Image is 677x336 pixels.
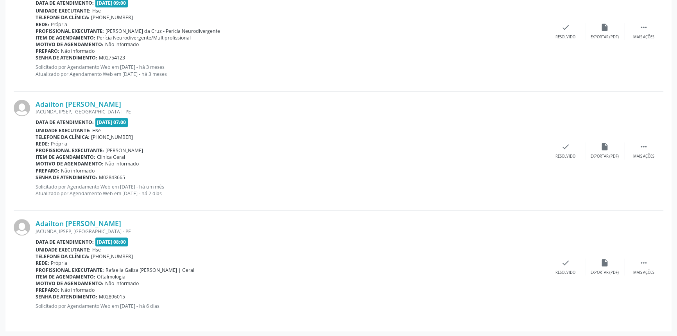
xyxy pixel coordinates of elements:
i:  [639,259,648,267]
i: insert_drive_file [600,259,609,267]
i: insert_drive_file [600,142,609,151]
b: Item de agendamento: [36,34,95,41]
b: Preparo: [36,48,59,54]
span: Não informado [105,160,139,167]
div: Mais ações [633,270,654,275]
b: Data de atendimento: [36,119,94,126]
i:  [639,23,648,32]
div: Mais ações [633,34,654,40]
b: Item de agendamento: [36,273,95,280]
span: Não informado [105,280,139,287]
b: Unidade executante: [36,246,91,253]
b: Preparo: [36,287,59,293]
span: Clinica Geral [97,154,125,160]
div: Resolvido [555,270,575,275]
span: Hse [92,7,101,14]
div: Resolvido [555,34,575,40]
i: insert_drive_file [600,23,609,32]
b: Telefone da clínica: [36,134,90,140]
span: M02754123 [99,54,125,61]
span: Própria [51,21,67,28]
span: Própria [51,260,67,266]
div: Mais ações [633,154,654,159]
b: Unidade executante: [36,7,91,14]
b: Item de agendamento: [36,154,95,160]
p: Solicitado por Agendamento Web em [DATE] - há 6 dias [36,303,546,309]
span: Não informado [61,167,95,174]
span: Não informado [105,41,139,48]
i: check [561,259,570,267]
span: [PHONE_NUMBER] [91,14,133,21]
b: Unidade executante: [36,127,91,134]
b: Senha de atendimento: [36,174,97,181]
b: Motivo de agendamento: [36,280,104,287]
i: check [561,23,570,32]
p: Solicitado por Agendamento Web em [DATE] - há 3 meses Atualizado por Agendamento Web em [DATE] - ... [36,64,546,77]
i:  [639,142,648,151]
span: [PHONE_NUMBER] [91,253,133,260]
i: check [561,142,570,151]
b: Motivo de agendamento: [36,160,104,167]
span: Rafaella Galiza [PERSON_NAME] | Geral [106,267,194,273]
span: Hse [92,246,101,253]
div: Exportar (PDF) [591,154,619,159]
b: Data de atendimento: [36,239,94,245]
span: Própria [51,140,67,147]
b: Rede: [36,260,49,266]
b: Senha de atendimento: [36,54,97,61]
span: M02896015 [99,293,125,300]
div: JACUNDA, IPSEP, [GEOGRAPHIC_DATA] - PE [36,228,546,235]
span: Não informado [61,48,95,54]
span: [PERSON_NAME] [106,147,143,154]
b: Motivo de agendamento: [36,41,104,48]
b: Rede: [36,21,49,28]
b: Telefone da clínica: [36,14,90,21]
b: Rede: [36,140,49,147]
div: Exportar (PDF) [591,270,619,275]
a: Adailton [PERSON_NAME] [36,100,121,108]
div: Exportar (PDF) [591,34,619,40]
b: Profissional executante: [36,267,104,273]
span: Hse [92,127,101,134]
span: Não informado [61,287,95,293]
b: Senha de atendimento: [36,293,97,300]
img: img [14,100,30,116]
b: Profissional executante: [36,28,104,34]
span: Oftalmologia [97,273,125,280]
div: JACUNDA, IPSEP, [GEOGRAPHIC_DATA] - PE [36,108,546,115]
p: Solicitado por Agendamento Web em [DATE] - há um mês Atualizado por Agendamento Web em [DATE] - h... [36,183,546,197]
b: Preparo: [36,167,59,174]
span: Perícia Neurodivergente/Multiprofissional [97,34,191,41]
span: [DATE] 07:00 [95,118,128,127]
span: [DATE] 08:00 [95,237,128,246]
span: [PHONE_NUMBER] [91,134,133,140]
span: M02843665 [99,174,125,181]
img: img [14,219,30,235]
b: Profissional executante: [36,147,104,154]
div: Resolvido [555,154,575,159]
a: Adailton [PERSON_NAME] [36,219,121,228]
b: Telefone da clínica: [36,253,90,260]
span: [PERSON_NAME] da Cruz - Perícia Neurodivergente [106,28,220,34]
